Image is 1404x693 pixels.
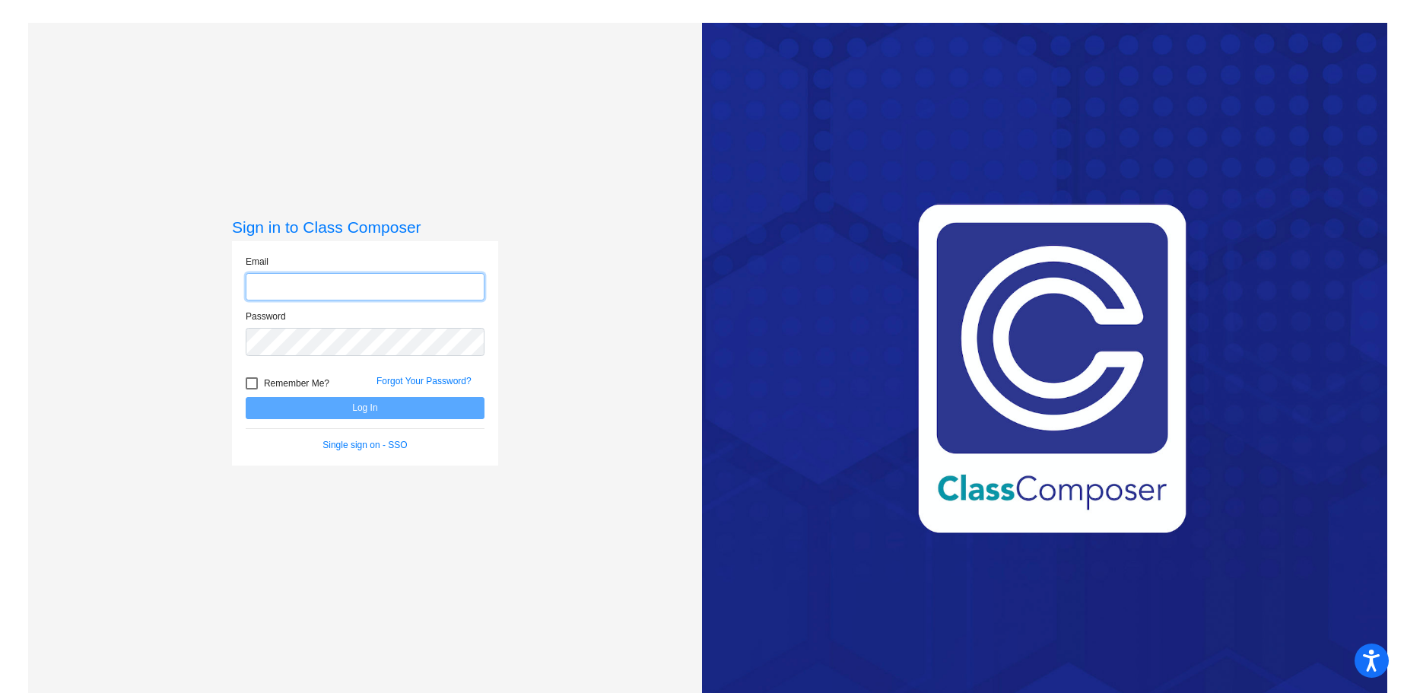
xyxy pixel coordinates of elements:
a: Single sign on - SSO [322,440,407,450]
label: Email [246,255,268,269]
a: Forgot Your Password? [376,376,472,386]
span: Remember Me? [264,374,329,393]
label: Password [246,310,286,323]
h3: Sign in to Class Composer [232,218,498,237]
button: Log In [246,397,484,419]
